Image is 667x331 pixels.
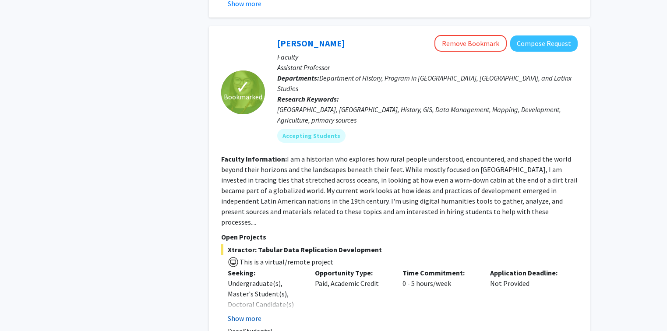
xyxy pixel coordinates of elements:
button: Show more [228,313,261,324]
span: Bookmarked [224,92,262,102]
b: Research Keywords: [277,95,339,103]
p: Seeking: [228,268,302,278]
div: Not Provided [483,268,571,324]
fg-read-more: I am a historian who explores how rural people understood, encountered, and shaped the world beyo... [221,155,578,226]
span: Department of History, Program in [GEOGRAPHIC_DATA], [GEOGRAPHIC_DATA], and Latinx Studies [277,74,572,93]
a: [PERSON_NAME] [277,38,345,49]
div: 0 - 5 hours/week [396,268,483,324]
p: Faculty [277,52,578,62]
div: Undergraduate(s), Master's Student(s), Doctoral Candidate(s) (PhD, MD, DMD, PharmD, etc.) [228,278,302,331]
span: Xtractor: Tabular Data Replication Development [221,244,578,255]
span: ✓ [236,83,251,92]
button: Compose Request to Casey Lurtz [510,35,578,52]
p: Open Projects [221,232,578,242]
mat-chip: Accepting Students [277,129,346,143]
iframe: Chat [7,292,37,324]
span: This is a virtual/remote project [239,257,333,266]
div: [GEOGRAPHIC_DATA], [GEOGRAPHIC_DATA], History, GIS, Data Management, Mapping, Development, Agricu... [277,104,578,125]
p: Time Commitment: [402,268,477,278]
p: Application Deadline: [490,268,565,278]
b: Departments: [277,74,319,82]
button: Remove Bookmark [434,35,507,52]
b: Faculty Information: [221,155,287,163]
p: Assistant Professor [277,62,578,73]
div: Paid, Academic Credit [308,268,396,324]
p: Opportunity Type: [315,268,389,278]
